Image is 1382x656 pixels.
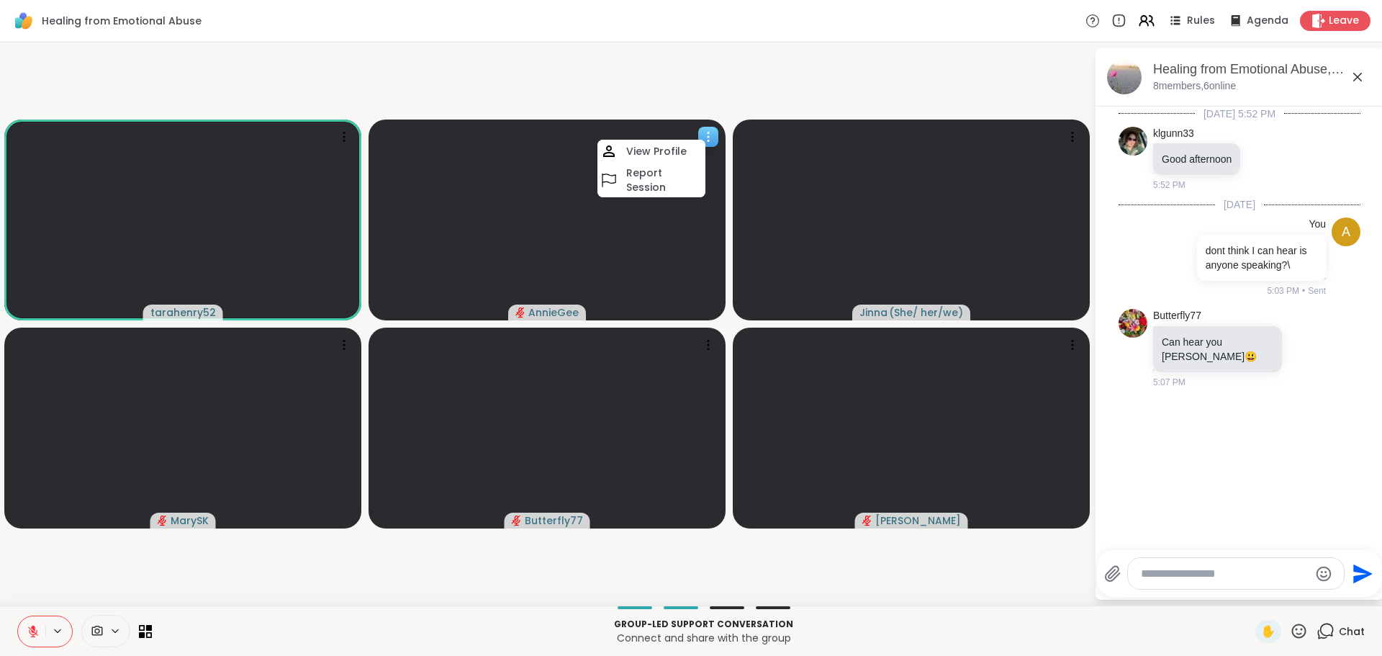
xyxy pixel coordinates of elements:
[1119,127,1147,156] img: https://sharewell-space-live.sfo3.digitaloceanspaces.com/user-generated/edd05b97-aed5-45b5-b74b-b...
[1309,217,1326,232] h4: You
[161,618,1247,631] p: Group-led support conversation
[1345,557,1377,590] button: Send
[1329,14,1359,28] span: Leave
[1339,624,1365,639] span: Chat
[512,516,522,526] span: audio-muted
[1308,284,1326,297] span: Sent
[42,14,202,28] span: Healing from Emotional Abuse
[1153,79,1236,94] p: 8 members, 6 online
[1206,243,1317,272] p: dont think I can hear is anyone speaking?\
[171,513,209,528] span: MarySK
[1261,623,1275,640] span: ✋
[161,631,1247,645] p: Connect and share with the group
[1315,565,1332,583] button: Emoji picker
[515,307,525,318] span: audio-muted
[1267,284,1299,297] span: 5:03 PM
[1153,309,1201,323] a: Butterfly77
[1119,309,1147,338] img: https://sharewell-space-live.sfo3.digitaloceanspaces.com/user-generated/8ad8050f-327c-4de4-a8b9-f...
[1141,567,1309,581] textarea: Type your message
[1215,197,1264,212] span: [DATE]
[1153,127,1194,141] a: klgunn33
[875,513,961,528] span: [PERSON_NAME]
[1107,60,1142,94] img: Healing from Emotional Abuse, Oct 07
[859,305,888,320] span: Jinna
[1245,351,1257,362] span: 😃
[1153,376,1185,389] span: 5:07 PM
[1187,14,1215,28] span: Rules
[889,305,963,320] span: ( She/ her/we )
[1247,14,1288,28] span: Agenda
[1153,179,1185,192] span: 5:52 PM
[862,516,872,526] span: audio-muted
[626,144,687,158] h4: View Profile
[1162,152,1232,166] p: Good afternoon
[1342,223,1350,242] span: A
[1302,284,1305,297] span: •
[525,513,583,528] span: Butterfly77
[12,9,36,33] img: ShareWell Logomark
[1153,60,1372,78] div: Healing from Emotional Abuse, [DATE]
[528,305,579,320] span: AnnieGee
[158,516,168,526] span: audio-muted
[1162,335,1273,364] p: Can hear you [PERSON_NAME]
[626,166,703,194] h4: Report Session
[1195,107,1284,121] span: [DATE] 5:52 PM
[150,305,216,320] span: tarahenry52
